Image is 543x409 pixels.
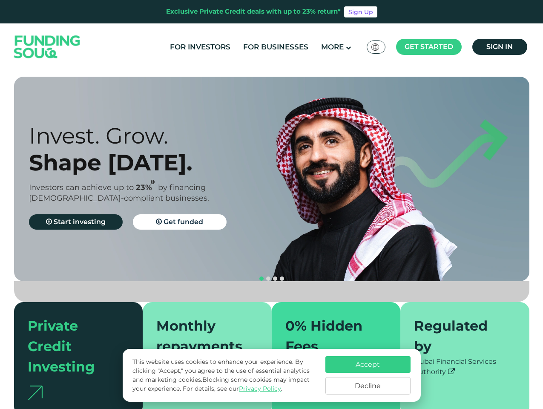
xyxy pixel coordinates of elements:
[164,218,203,226] span: Get funded
[405,43,453,51] span: Get started
[344,6,377,17] a: Sign Up
[325,356,411,373] button: Accept
[136,183,158,192] span: 23%
[371,43,379,51] img: SA Flag
[132,376,310,392] span: Blocking some cookies may impact your experience.
[272,275,279,282] button: navigation
[29,183,209,203] span: by financing [DEMOGRAPHIC_DATA]-compliant businesses.
[29,149,287,176] div: Shape [DATE].
[168,40,233,54] a: For Investors
[279,275,285,282] button: navigation
[156,316,248,357] div: Monthly repayments
[132,357,316,393] p: This website uses cookies to enhance your experience. By clicking "Accept," you agree to the use ...
[239,385,281,392] a: Privacy Policy
[472,39,527,55] a: Sign in
[166,7,341,17] div: Exclusive Private Credit deals with up to 23% return*
[29,214,123,230] a: Start investing
[285,316,377,357] div: 0% Hidden Fees
[265,275,272,282] button: navigation
[151,180,155,184] i: 23% IRR (expected) ~ 15% Net yield (expected)
[414,316,506,357] div: Regulated by
[486,43,513,51] span: Sign in
[29,122,287,149] div: Invest. Grow.
[133,214,227,230] a: Get funded
[6,26,89,69] img: Logo
[325,377,411,395] button: Decline
[241,40,310,54] a: For Businesses
[29,183,134,192] span: Investors can achieve up to
[321,43,344,51] span: More
[414,357,516,377] div: Dubai Financial Services Authority
[54,218,106,226] span: Start investing
[28,386,43,400] img: arrow
[28,316,119,377] div: Private Credit Investing
[258,275,265,282] button: navigation
[183,385,282,392] span: For details, see our .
